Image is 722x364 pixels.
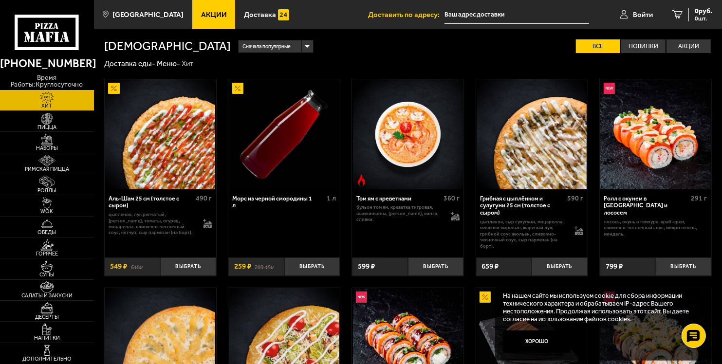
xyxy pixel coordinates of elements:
[356,174,367,185] img: Острое блюдо
[481,263,499,270] span: 659 ₽
[476,79,588,189] a: Грибная с цыплёнком и сулугуни 25 см (толстое с сыром)
[182,59,193,69] div: Хит
[567,194,583,202] span: 590 г
[503,330,571,353] button: Хорошо
[666,39,711,53] label: Акции
[480,195,565,217] div: Грибная с цыплёнком и сулугуни 25 см (толстое с сыром)
[278,9,289,20] img: 15daf4d41897b9f0e9f617042186c801.svg
[228,79,340,189] a: АкционныйМорс из черной смородины 1 л
[232,83,243,94] img: Акционный
[356,291,367,303] img: Новинка
[242,39,291,54] span: Сначала популярные
[480,291,491,303] img: Акционный
[234,263,251,270] span: 259 ₽
[160,257,216,276] button: Выбрать
[110,263,127,270] span: 549 ₽
[358,263,375,270] span: 599 ₽
[655,257,711,276] button: Выбрать
[353,79,463,189] img: Том ям с креветками
[576,39,620,53] label: Все
[105,79,215,189] img: Аль-Шам 25 см (толстое с сыром)
[621,39,666,53] label: Новинки
[352,79,463,189] a: Острое блюдоТом ям с креветками
[408,257,464,276] button: Выбрать
[112,11,184,18] span: [GEOGRAPHIC_DATA]
[255,263,274,270] s: 289.15 ₽
[356,195,441,202] div: Том ям с креветками
[695,16,712,21] span: 0 шт.
[109,195,193,210] div: Аль-Шам 25 см (толстое с сыром)
[604,83,615,94] img: Новинка
[633,11,653,18] span: Войти
[600,79,711,189] a: НовинкаРолл с окунем в темпуре и лососем
[606,263,623,270] span: 799 ₽
[196,194,212,202] span: 490 г
[244,11,276,18] span: Доставка
[104,59,155,68] a: Доставка еды-
[604,219,707,237] p: лосось, окунь в темпуре, краб-крем, сливочно-чесночный соус, микрозелень, миндаль.
[691,194,707,202] span: 291 г
[356,204,444,222] p: бульон том ям, креветка тигровая, шампиньоны, [PERSON_NAME], кинза, сливки.
[229,79,339,189] img: Морс из черной смородины 1 л
[108,83,119,94] img: Акционный
[480,219,567,249] p: цыпленок, сыр сулугуни, моцарелла, вешенки жареные, жареный лук, грибной соус Жюльен, сливочно-че...
[604,195,688,217] div: Ролл с окунем в [GEOGRAPHIC_DATA] и лососем
[368,11,444,18] span: Доставить по адресу:
[444,6,589,24] input: Ваш адрес доставки
[477,79,587,189] img: Грибная с цыплёнком и сулугуни 25 см (толстое с сыром)
[232,195,324,210] div: Морс из черной смородины 1 л
[105,79,216,189] a: АкционныйАль-Шам 25 см (толстое с сыром)
[532,257,588,276] button: Выбрать
[695,8,712,15] span: 0 руб.
[600,79,710,189] img: Ролл с окунем в темпуре и лососем
[327,194,336,202] span: 1 л
[503,292,699,323] p: На нашем сайте мы используем cookie для сбора информации технического характера и обрабатываем IP...
[131,263,143,270] s: 618 ₽
[157,59,180,68] a: Меню-
[109,212,196,236] p: цыпленок, лук репчатый, [PERSON_NAME], томаты, огурец, моцарелла, сливочно-чесночный соус, кетчуп...
[104,40,231,53] h1: [DEMOGRAPHIC_DATA]
[284,257,340,276] button: Выбрать
[201,11,227,18] span: Акции
[444,194,460,202] span: 360 г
